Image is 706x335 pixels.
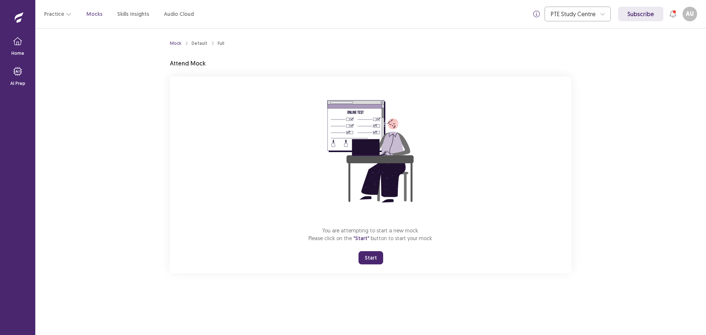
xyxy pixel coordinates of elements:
p: You are attempting to start a new mock. Please click on the button to start your mock. [309,227,433,242]
p: AI Prep [10,80,25,87]
a: Subscribe [618,7,663,21]
button: Practice [44,7,72,21]
div: PTE Study Centre [551,7,596,21]
button: AU [682,7,697,21]
p: Attend Mock [170,59,206,68]
div: Default [192,40,207,47]
a: Mocks [86,10,103,18]
button: Start [359,251,383,264]
nav: breadcrumb [170,40,224,47]
button: info [530,7,543,21]
p: Home [11,50,24,57]
span: "Start" [353,235,369,242]
a: Audio Cloud [164,10,194,18]
a: Mock [170,40,181,47]
a: Skills Insights [117,10,149,18]
div: Full [218,40,224,47]
img: attend-mock [304,85,437,218]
